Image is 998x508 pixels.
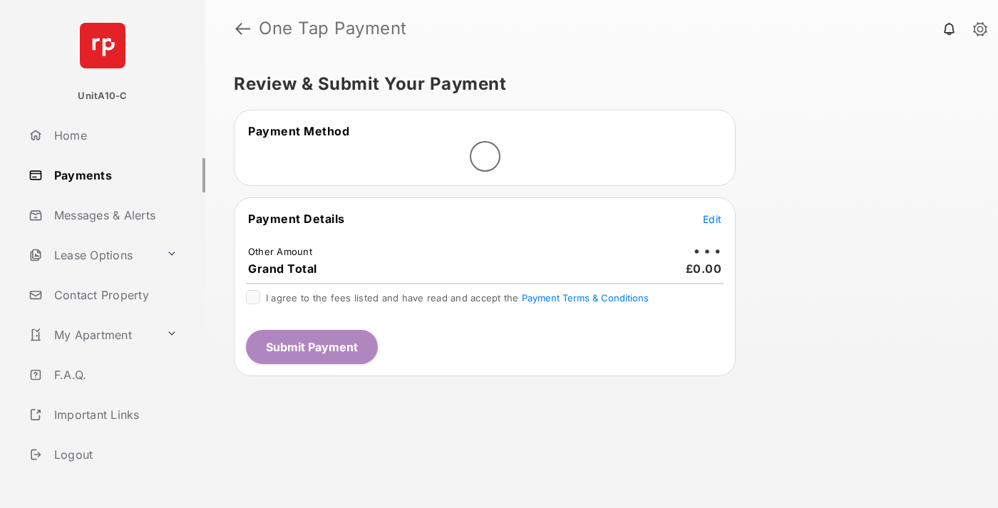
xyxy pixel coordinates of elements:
[23,158,205,192] a: Payments
[234,76,958,93] h5: Review & Submit Your Payment
[23,198,205,232] a: Messages & Alerts
[522,292,649,304] button: I agree to the fees listed and have read and accept the
[78,89,127,103] p: UnitA10-C
[23,278,205,312] a: Contact Property
[23,238,160,272] a: Lease Options
[23,118,205,152] a: Home
[23,358,205,392] a: F.A.Q.
[246,330,378,364] button: Submit Payment
[266,292,649,304] span: I agree to the fees listed and have read and accept the
[248,261,317,276] span: Grand Total
[703,212,721,226] button: Edit
[248,212,345,226] span: Payment Details
[259,20,407,37] strong: One Tap Payment
[23,318,160,352] a: My Apartment
[248,124,349,138] span: Payment Method
[23,437,205,472] a: Logout
[80,23,125,68] img: svg+xml;base64,PHN2ZyB4bWxucz0iaHR0cDovL3d3dy53My5vcmcvMjAwMC9zdmciIHdpZHRoPSI2NCIgaGVpZ2h0PSI2NC...
[23,398,183,432] a: Important Links
[703,213,721,225] span: Edit
[247,245,313,258] td: Other Amount
[686,261,722,276] span: £0.00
